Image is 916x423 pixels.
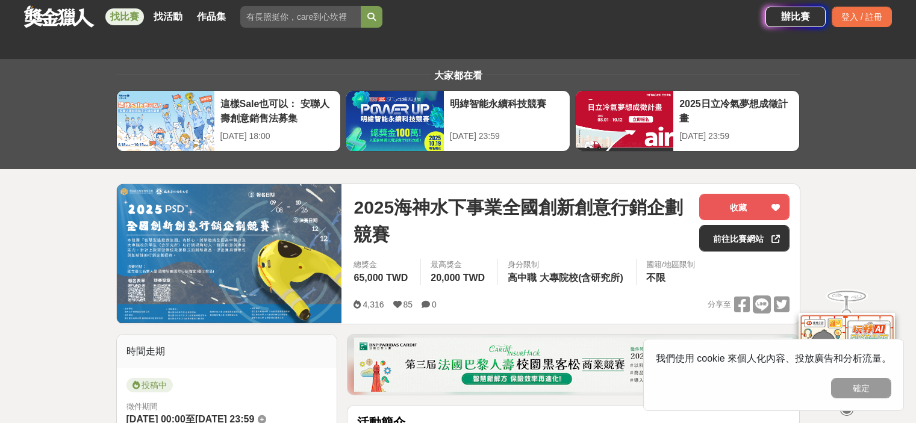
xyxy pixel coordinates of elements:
span: 投稿中 [126,378,173,392]
img: Cover Image [117,184,342,323]
div: 國籍/地區限制 [646,259,696,271]
span: 分享至 [708,295,731,313]
span: 4,316 [363,300,384,309]
span: 高中職 [508,273,537,283]
span: 徵件期間 [126,402,158,411]
button: 確定 [831,378,891,398]
a: 前往比賽網站 [699,225,790,252]
div: [DATE] 23:59 [450,130,564,143]
a: 2025日立冷氣夢想成徵計畫[DATE] 23:59 [575,90,800,152]
img: 331336aa-f601-432f-a281-8c17b531526f.png [354,338,793,392]
div: 身分限制 [508,259,626,271]
img: d2146d9a-e6f6-4337-9592-8cefde37ba6b.png [799,305,895,385]
span: 不限 [646,273,665,283]
span: 我們使用 cookie 來個人化內容、投放廣告和分析流量。 [656,353,891,363]
span: 最高獎金 [431,259,488,271]
span: 大家都在看 [431,70,485,81]
div: 登入 / 註冊 [832,7,892,27]
span: 2025海神水下事業全國創新創意行銷企劃競賽 [354,194,690,248]
span: 20,000 TWD [431,273,485,283]
a: 這樣Sale也可以： 安聯人壽創意銷售法募集[DATE] 18:00 [116,90,341,152]
span: 大專院校(含研究所) [540,273,623,283]
button: 收藏 [699,194,790,220]
span: 0 [432,300,437,309]
span: 65,000 TWD [354,273,408,283]
a: 作品集 [192,8,231,25]
div: 明緯智能永續科技競賽 [450,97,564,124]
div: [DATE] 18:00 [220,130,334,143]
div: 時間走期 [117,335,337,368]
span: 85 [403,300,413,309]
a: 找活動 [149,8,187,25]
div: 2025日立冷氣夢想成徵計畫 [679,97,793,124]
span: 總獎金 [354,259,411,271]
a: 辦比賽 [765,7,826,27]
a: 找比賽 [105,8,144,25]
div: 這樣Sale也可以： 安聯人壽創意銷售法募集 [220,97,334,124]
a: 明緯智能永續科技競賽[DATE] 23:59 [346,90,570,152]
input: 有長照挺你，care到心坎裡！青春出手，拍出照顧 影音徵件活動 [240,6,361,28]
div: [DATE] 23:59 [679,130,793,143]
